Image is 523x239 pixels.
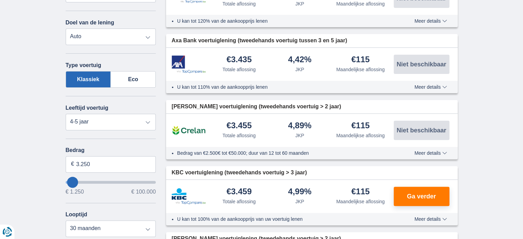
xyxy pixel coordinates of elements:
div: Maandelijkse aflossing [336,198,385,205]
label: Klassiek [66,71,111,88]
div: €115 [351,55,370,65]
img: product.pl.alt Axa Bank [172,55,206,74]
label: Looptijd [66,211,87,218]
span: Axa Bank voertuiglening (tweedehands voertuig tussen 3 en 5 jaar) [172,37,347,45]
label: Leeftijd voertuig [66,105,108,111]
label: Doel van de lening [66,20,114,26]
button: Ga verder [394,187,449,206]
button: Niet beschikbaar [394,121,449,140]
button: Meer details [409,216,452,222]
span: Ga verder [407,193,436,199]
div: Totale aflossing [222,0,256,7]
span: KBC voertuiglening (tweedehands voertuig > 3 jaar) [172,169,307,177]
div: 4,89% [288,121,312,131]
li: U kan tot 110% van de aankoopprijs lenen [177,84,389,90]
button: Meer details [409,18,452,24]
label: Type voertuig [66,62,101,68]
span: [PERSON_NAME] voertuiglening (tweedehands voertuig > 2 jaar) [172,103,341,111]
div: Maandelijkse aflossing [336,66,385,73]
span: Meer details [414,85,447,89]
li: U kan tot 120% van de aankoopprijs lenen [177,18,389,24]
div: €3.455 [227,121,252,131]
div: €3.435 [227,55,252,65]
button: Meer details [409,84,452,90]
span: Meer details [414,151,447,155]
div: 4,99% [288,187,312,197]
div: JKP [295,132,304,139]
input: wantToBorrow [66,181,156,184]
li: U kan tot 100% van de aankoopprijs van uw voertuig lenen [177,216,389,222]
span: € [71,160,74,168]
div: Maandelijkse aflossing [336,0,385,7]
div: Totale aflossing [222,66,256,73]
span: Niet beschikbaar [396,127,446,133]
label: Eco [111,71,156,88]
img: product.pl.alt Crelan [172,122,206,139]
div: 4,42% [288,55,312,65]
img: product.pl.alt KBC [172,188,206,205]
div: JKP [295,198,304,205]
span: € 100.000 [131,189,156,195]
div: €115 [351,121,370,131]
span: Niet beschikbaar [396,61,446,67]
div: €3.459 [227,187,252,197]
li: Bedrag van €2.500€ tot €50.000; duur van 12 tot 60 maanden [177,150,389,156]
div: €115 [351,187,370,197]
button: Niet beschikbaar [394,55,449,74]
label: Bedrag [66,147,156,153]
div: Totale aflossing [222,198,256,205]
div: JKP [295,66,304,73]
span: € 1.250 [66,189,84,195]
div: Maandelijkse aflossing [336,132,385,139]
button: Meer details [409,150,452,156]
div: Totale aflossing [222,132,256,139]
div: JKP [295,0,304,7]
span: Meer details [414,19,447,23]
span: Meer details [414,217,447,221]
